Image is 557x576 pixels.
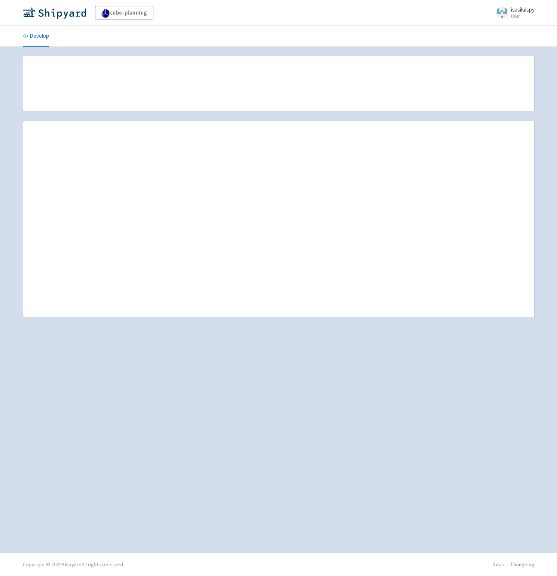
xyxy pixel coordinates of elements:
[511,6,535,13] span: isasiluispy
[493,561,504,568] a: Docs
[511,561,535,568] a: Changelog
[492,7,535,19] a: isasiluispy User
[95,6,153,19] a: cube-planning
[23,26,49,47] a: Develop
[23,561,124,569] div: Copyright © 2025 All rights reserved.
[23,7,86,19] img: Shipyard logo
[511,14,535,19] small: User
[62,561,82,568] a: Shipyard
